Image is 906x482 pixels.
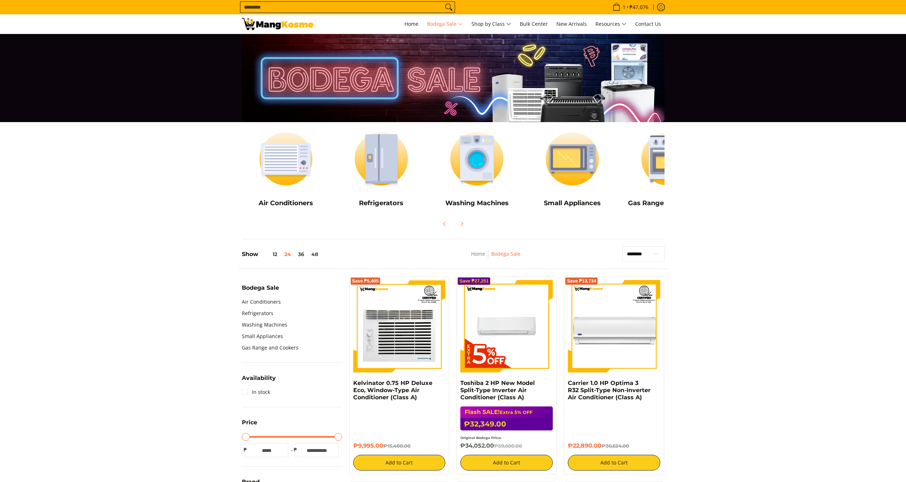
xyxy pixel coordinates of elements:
a: Gas Range and Cookers [242,342,298,353]
a: Toshiba 2 HP New Model Split-Type Inverter Air Conditioner (Class A) [460,380,535,401]
span: Shop by Class [471,20,511,29]
nav: Breadcrumbs [423,250,569,266]
h6: ₱32,349.00 [460,418,553,430]
button: Add to Cart [460,455,553,471]
button: Next [454,216,470,232]
span: Bulk Center [520,20,548,27]
del: ₱59,600.00 [494,443,522,449]
span: ₱ [292,446,299,453]
h6: ₱9,995.00 [353,442,446,449]
a: Bodega Sale [491,250,521,257]
del: ₱15,400.00 [383,443,411,449]
summary: Open [242,285,279,296]
button: 24 [281,251,294,257]
span: New Arrivals [556,20,587,27]
a: Bodega Sale [423,14,466,34]
span: Availability [242,375,276,381]
span: ₱47,076 [628,5,649,10]
button: 48 [308,251,322,257]
img: Air Conditioners [242,126,330,192]
img: Kelvinator 0.75 HP Deluxe Eco, Window-Type Air Conditioner (Class A) [353,280,446,372]
a: Washing Machines Washing Machines [433,126,521,212]
summary: Open [242,375,276,386]
button: Add to Cart [568,455,660,471]
h5: Gas Range and Cookers [624,199,712,207]
h5: Air Conditioners [242,199,330,207]
a: Small Appliances [242,331,283,342]
a: Resources [592,14,630,34]
a: Home [401,14,422,34]
button: Add to Cart [353,455,446,471]
a: Kelvinator 0.75 HP Deluxe Eco, Window-Type Air Conditioner (Class A) [353,380,432,401]
h5: Show [242,251,322,258]
del: ₱36,624.00 [601,443,629,449]
span: Resources [595,20,627,29]
small: Original Bodega Price: [460,436,502,440]
span: Home [404,20,418,27]
span: Price [242,420,257,425]
a: In stock [242,386,270,398]
button: 12 [258,251,281,257]
h6: ₱22,890.00 [568,442,660,449]
a: Carrier 1.0 HP Optima 3 R32 Split-Type Non-Inverter Air Conditioner (Class A) [568,380,651,401]
h5: Washing Machines [433,199,521,207]
a: Bulk Center [516,14,551,34]
img: Small Appliances [528,126,617,192]
span: Bodega Sale [242,285,279,291]
h5: Small Appliances [528,199,617,207]
a: Shop by Class [468,14,515,34]
span: Bodega Sale [427,20,463,29]
a: Contact Us [632,14,665,34]
img: Carrier 1.0 HP Optima 3 R32 Split-Type Non-Inverter Air Conditioner (Class A) [568,280,660,372]
a: Cookers Gas Range and Cookers [624,126,712,212]
button: 36 [294,251,308,257]
span: Save ₱13,734 [567,279,596,283]
h5: Refrigerators [337,199,426,207]
a: Air Conditioners [242,296,281,308]
a: Refrigerators [242,308,273,319]
img: Cookers [624,126,712,192]
a: Small Appliances Small Appliances [528,126,617,212]
a: Washing Machines [242,319,287,331]
a: Refrigerators Refrigerators [337,126,426,212]
nav: Main Menu [321,14,665,34]
span: Save ₱5,405 [352,279,379,283]
img: Refrigerators [337,126,426,192]
a: Home [471,250,485,257]
button: Previous [437,216,452,232]
span: Save ₱27,251 [459,279,489,283]
img: Bodega Sale l Mang Kosme: Cost-Efficient &amp; Quality Home Appliances [242,18,313,30]
summary: Open [242,420,257,431]
a: New Arrivals [553,14,590,34]
span: 1 [622,5,627,10]
a: Air Conditioners Air Conditioners [242,126,330,212]
img: Toshiba 2 HP New Model Split-Type Inverter Air Conditioner (Class A) [460,280,553,372]
h6: ₱34,052.00 [460,442,553,449]
span: • [610,3,651,11]
button: Search [443,2,455,13]
img: Washing Machines [433,126,521,192]
span: Contact Us [635,20,661,27]
span: ₱ [242,446,249,453]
